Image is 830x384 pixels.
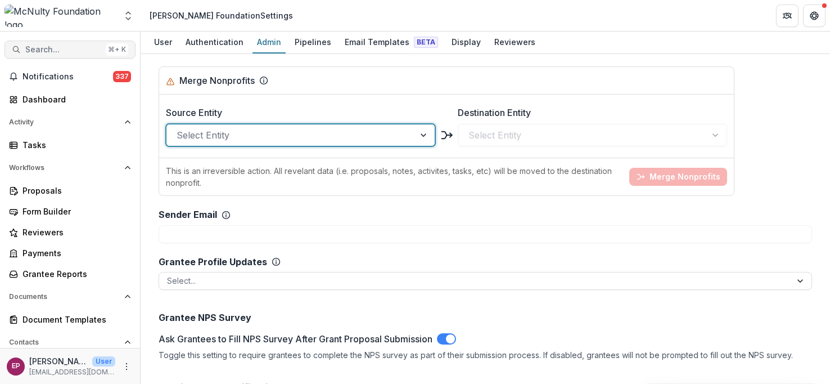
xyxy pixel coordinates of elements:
span: Workflows [9,164,120,172]
div: [PERSON_NAME] Foundation Settings [150,10,293,21]
a: Tasks [4,136,136,154]
label: Source Entity [166,106,428,119]
a: Authentication [181,32,248,53]
a: Display [447,32,485,53]
button: Open Workflows [4,159,136,177]
div: Display [447,34,485,50]
button: Search... [4,41,136,59]
div: Toggle this setting to require grantees to complete the NPS survey as part of their submission pr... [159,350,812,360]
button: Notifications337 [4,68,136,86]
h2: Grantee NPS Survey [159,312,812,323]
button: Partners [776,5,799,27]
a: Admin [252,32,286,53]
div: ⌘ + K [106,43,128,56]
p: User [92,356,115,367]
h2: Grantee Profile Updates [159,257,267,267]
div: Authentication [181,34,248,50]
div: User [150,34,177,50]
button: Open Documents [4,288,136,306]
div: Document Templates [22,314,127,325]
p: [EMAIL_ADDRESS][DOMAIN_NAME] [29,367,115,377]
span: Activity [9,118,120,126]
button: Open Contacts [4,333,136,351]
button: Get Help [803,5,826,27]
a: Form Builder [4,202,136,221]
img: McNulty Foundation logo [4,5,116,27]
a: Dashboard [4,90,136,109]
div: Dashboard [22,93,127,105]
div: Admin [252,34,286,50]
div: Form Builder [22,206,127,217]
a: Proposals [4,181,136,200]
div: Email Templates [340,34,443,50]
p: [PERSON_NAME] [29,355,88,367]
a: Document Templates [4,310,136,329]
label: Destination Entity [458,106,720,119]
span: Beta [414,37,438,48]
span: Notifications [22,72,113,82]
h2: Sender Email [159,209,217,220]
div: Grantee Reports [22,268,127,280]
button: Merge Nonprofits [629,168,727,186]
a: Grantee Reports [4,265,136,283]
span: Search... [25,45,101,55]
div: Payments [22,247,127,259]
div: Pipelines [290,34,336,50]
div: Reviewers [490,34,540,50]
span: 337 [113,71,131,82]
button: More [120,360,133,373]
div: Merge Nonprofits [179,74,255,87]
span: Documents [9,293,120,301]
button: Open entity switcher [120,5,136,27]
div: Proposals [22,185,127,197]
a: Email Templates Beta [340,32,443,53]
a: Reviewers [4,223,136,242]
a: Pipelines [290,32,336,53]
nav: breadcrumb [145,7,297,24]
a: User [150,32,177,53]
div: Esther Park [12,363,20,370]
a: Reviewers [490,32,540,53]
div: Tasks [22,139,127,151]
button: Open Activity [4,113,136,131]
label: Ask Grantees to Fill NPS Survey After Grant Proposal Submission [159,332,432,346]
p: This is an irreversible action. All revelant data (i.e. proposals, notes, activites, tasks, etc) ... [166,165,625,189]
a: Payments [4,244,136,262]
div: Reviewers [22,226,127,238]
span: Contacts [9,338,120,346]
